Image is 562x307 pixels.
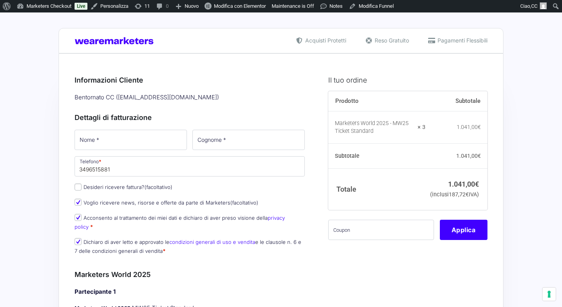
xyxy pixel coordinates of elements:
[192,130,305,150] input: Cognome *
[75,156,305,176] input: Telefono *
[328,168,425,210] th: Totale
[457,124,481,130] bdi: 1.041,00
[430,191,479,198] small: (inclusi IVA)
[475,180,479,188] span: €
[478,124,481,130] span: €
[373,36,409,44] span: Reso Gratuito
[72,91,308,104] div: Bentornato CC ( [EMAIL_ADDRESS][DOMAIN_NAME] )
[440,220,487,240] button: Applica
[303,36,346,44] span: Acquisti Protetti
[425,91,487,111] th: Subtotale
[328,220,434,240] input: Coupon
[531,3,537,9] span: CC
[214,3,266,9] span: Modifica con Elementor
[6,277,30,300] iframe: Customerly Messenger Launcher
[75,183,82,191] input: Desideri ricevere fattura?(facoltativo)
[75,184,173,190] label: Desideri ricevere fattura?
[75,239,301,254] label: Dichiaro di aver letto e approvato le e le clausole n. 6 e 7 delle condizioni generali di vendita
[448,180,479,188] bdi: 1.041,00
[75,112,305,123] h3: Dettagli di fatturazione
[75,269,305,280] h3: Marketers World 2025
[75,214,82,221] input: Acconsento al trattamento dei miei dati e dichiaro di aver preso visione dellaprivacy policy
[144,184,173,190] span: (facoltativo)
[328,75,487,85] h3: Il tuo ordine
[436,36,487,44] span: Pagamenti Flessibili
[75,238,82,245] input: Dichiaro di aver letto e approvato lecondizioni generali di uso e venditae le clausole n. 6 e 7 d...
[456,153,481,159] bdi: 1.041,00
[75,130,187,150] input: Nome *
[478,153,481,159] span: €
[75,75,305,85] h3: Informazioni Cliente
[75,3,87,10] a: Live
[169,239,255,245] a: condizioni generali di uso e vendita
[75,215,285,230] label: Acconsento al trattamento dei miei dati e dichiaro di aver preso visione della
[75,199,82,206] input: Voglio ricevere news, risorse e offerte da parte di Marketers(facoltativo)
[75,199,258,206] label: Voglio ricevere news, risorse e offerte da parte di Marketers
[328,111,425,144] td: Marketers World 2025 - MW25 Ticket Standard
[230,199,258,206] span: (facoltativo)
[466,191,469,198] span: €
[75,288,305,296] h4: Partecipante 1
[328,91,425,111] th: Prodotto
[418,124,425,131] strong: × 3
[328,144,425,169] th: Subtotale
[542,288,556,301] button: Le tue preferenze relative al consenso per le tecnologie di tracciamento
[449,191,469,198] span: 187,72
